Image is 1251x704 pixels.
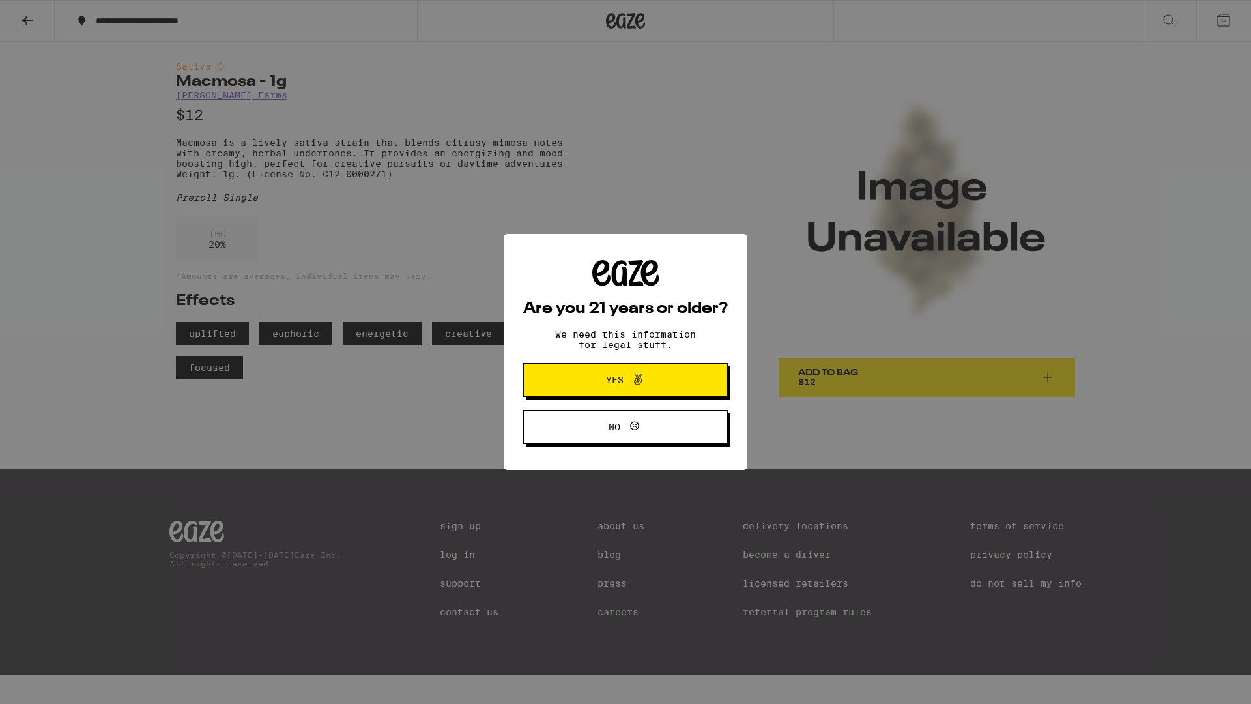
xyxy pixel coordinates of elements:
[609,422,620,432] span: No
[606,375,624,385] span: Yes
[523,410,728,444] button: No
[1170,665,1238,697] iframe: Opens a widget where you can find more information
[523,301,728,317] h2: Are you 21 years or older?
[544,329,707,350] p: We need this information for legal stuff.
[523,363,728,397] button: Yes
